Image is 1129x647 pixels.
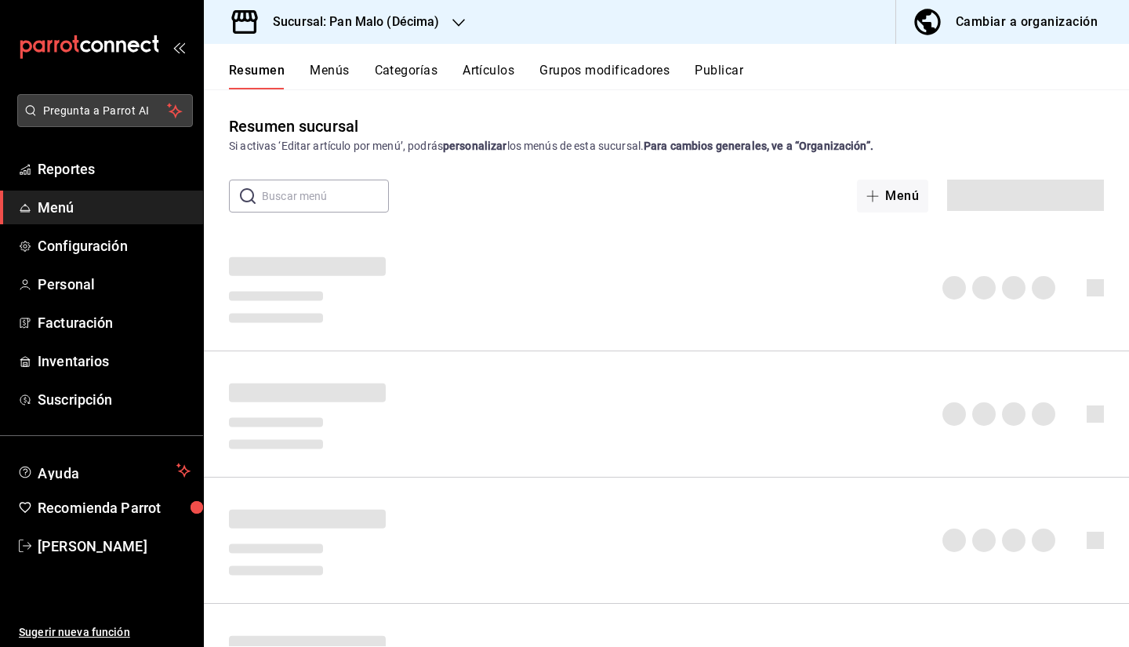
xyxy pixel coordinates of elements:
[38,235,191,256] span: Configuración
[38,497,191,518] span: Recomienda Parrot
[310,63,349,89] button: Menús
[38,351,191,372] span: Inventarios
[229,138,1104,154] div: Si activas ‘Editar artículo por menú’, podrás los menús de esta sucursal.
[229,63,285,89] button: Resumen
[539,63,670,89] button: Grupos modificadores
[260,13,440,31] h3: Sucursal: Pan Malo (Décima)
[43,103,168,119] span: Pregunta a Parrot AI
[38,158,191,180] span: Reportes
[695,63,743,89] button: Publicar
[262,180,389,212] input: Buscar menú
[38,197,191,218] span: Menú
[375,63,438,89] button: Categorías
[17,94,193,127] button: Pregunta a Parrot AI
[38,274,191,295] span: Personal
[644,140,873,152] strong: Para cambios generales, ve a “Organización”.
[38,536,191,557] span: [PERSON_NAME]
[38,312,191,333] span: Facturación
[229,114,358,138] div: Resumen sucursal
[229,63,1129,89] div: navigation tabs
[11,114,193,130] a: Pregunta a Parrot AI
[443,140,507,152] strong: personalizar
[38,389,191,410] span: Suscripción
[463,63,514,89] button: Artículos
[956,11,1098,33] div: Cambiar a organización
[857,180,928,213] button: Menú
[38,461,170,480] span: Ayuda
[19,624,191,641] span: Sugerir nueva función
[172,41,185,53] button: open_drawer_menu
